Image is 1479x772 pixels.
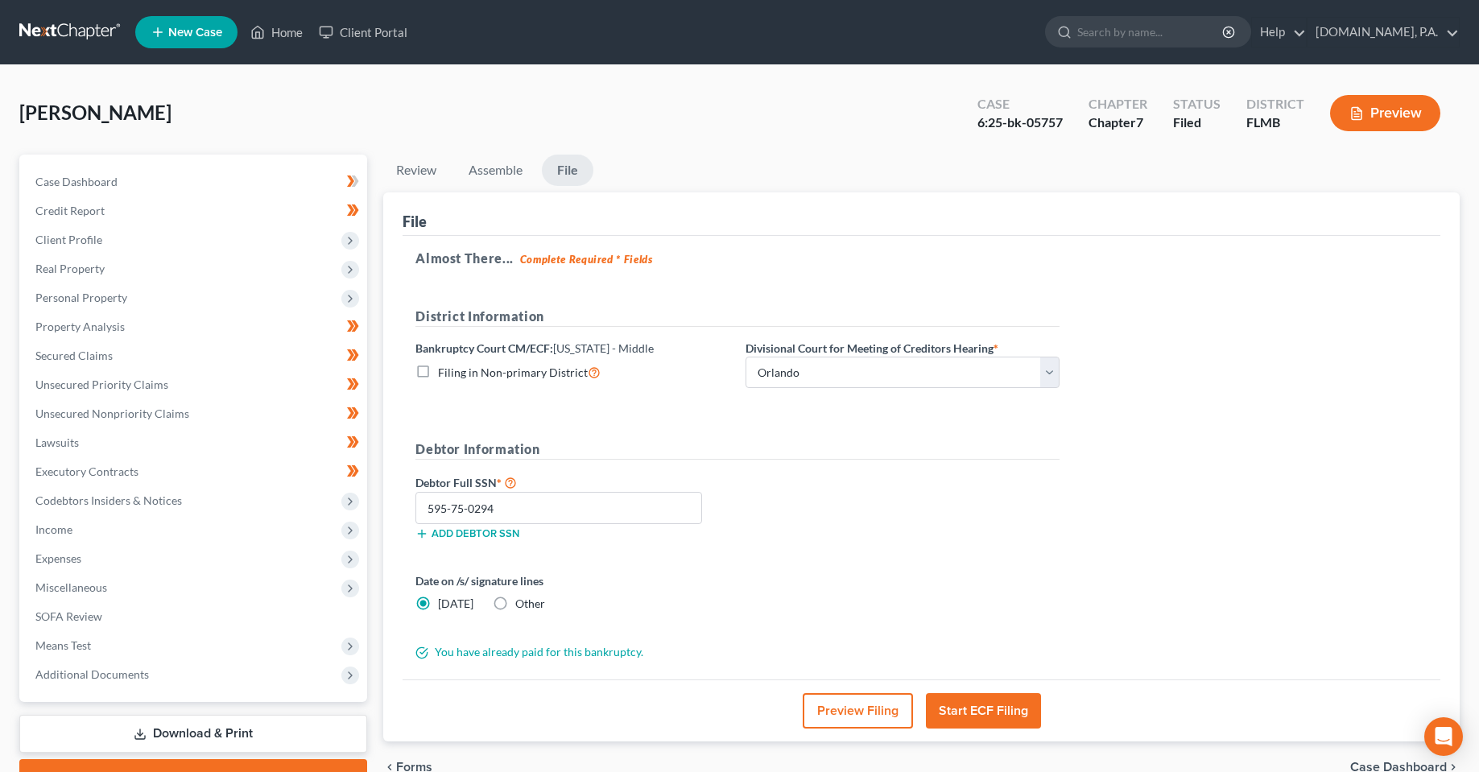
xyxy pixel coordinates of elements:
a: Unsecured Priority Claims [23,370,367,399]
span: Executory Contracts [35,464,138,478]
div: Open Intercom Messenger [1424,717,1463,756]
span: Client Profile [35,233,102,246]
div: You have already paid for this bankruptcy. [407,644,1068,660]
span: [DATE] [438,597,473,610]
a: Lawsuits [23,428,367,457]
label: Date on /s/ signature lines [415,572,729,589]
label: Bankruptcy Court CM/ECF: [415,340,654,357]
a: [DOMAIN_NAME], P.A. [1308,18,1459,47]
span: [PERSON_NAME] [19,101,171,124]
span: Codebtors Insiders & Notices [35,493,182,507]
span: Additional Documents [35,667,149,681]
div: File [403,212,427,231]
span: Real Property [35,262,105,275]
a: Case Dashboard [23,167,367,196]
span: Means Test [35,638,91,652]
div: Case [977,95,1063,114]
span: Unsecured Nonpriority Claims [35,407,189,420]
a: Secured Claims [23,341,367,370]
div: Chapter [1089,95,1147,114]
a: Executory Contracts [23,457,367,486]
button: Preview [1330,95,1440,131]
input: XXX-XX-XXXX [415,492,702,524]
a: File [542,155,593,186]
input: Search by name... [1077,17,1225,47]
span: Filing in Non-primary District [438,365,588,379]
div: Status [1173,95,1221,114]
a: Review [383,155,449,186]
span: Expenses [35,551,81,565]
span: Credit Report [35,204,105,217]
button: Add debtor SSN [415,527,519,540]
span: Property Analysis [35,320,125,333]
div: 6:25-bk-05757 [977,114,1063,132]
h5: Almost There... [415,249,1427,268]
a: Unsecured Nonpriority Claims [23,399,367,428]
h5: Debtor Information [415,440,1060,460]
a: Assemble [456,155,535,186]
span: Unsecured Priority Claims [35,378,168,391]
span: Personal Property [35,291,127,304]
a: SOFA Review [23,602,367,631]
span: Income [35,522,72,536]
span: Secured Claims [35,349,113,362]
span: [US_STATE] - Middle [553,341,654,355]
a: Help [1252,18,1306,47]
span: Miscellaneous [35,580,107,594]
div: FLMB [1246,114,1304,132]
span: 7 [1136,114,1143,130]
a: Client Portal [311,18,415,47]
span: Lawsuits [35,436,79,449]
span: Other [515,597,545,610]
h5: District Information [415,307,1060,327]
button: Preview Filing [803,693,913,729]
button: Start ECF Filing [926,693,1041,729]
div: District [1246,95,1304,114]
a: Credit Report [23,196,367,225]
a: Home [242,18,311,47]
a: Property Analysis [23,312,367,341]
div: Filed [1173,114,1221,132]
strong: Complete Required * Fields [520,253,653,266]
span: SOFA Review [35,609,102,623]
div: Chapter [1089,114,1147,132]
label: Divisional Court for Meeting of Creditors Hearing [746,340,998,357]
span: New Case [168,27,222,39]
label: Debtor Full SSN [407,473,737,492]
a: Download & Print [19,715,367,753]
span: Case Dashboard [35,175,118,188]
